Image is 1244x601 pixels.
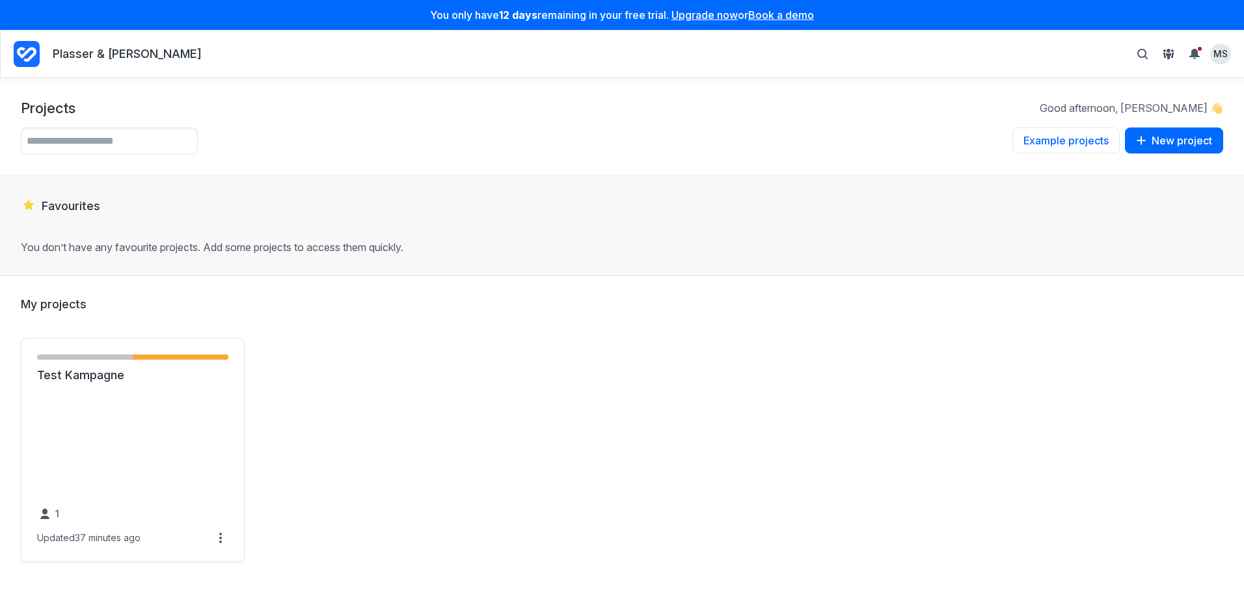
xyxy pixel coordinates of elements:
[671,8,738,21] a: Upgrade now
[1012,127,1120,155] a: Example projects
[748,8,814,21] a: Book a demo
[1158,44,1179,64] button: View People & Groups
[37,506,62,522] a: 1
[21,297,1223,312] h2: My projects
[1012,127,1120,154] button: Example projects
[1040,101,1223,115] p: Good afternoon, [PERSON_NAME] 👋
[1184,44,1210,64] summary: View Notifications
[37,532,141,544] div: Updated 37 minutes ago
[1132,44,1153,64] button: Toggle search bar
[8,8,1236,22] p: You only have remaining in your free trial. or
[1213,47,1228,60] span: MS
[21,197,1223,214] h2: Favourites
[1210,44,1231,64] summary: View profile menu
[37,367,228,383] a: Test Kampagne
[53,46,202,62] p: Plasser & [PERSON_NAME]
[14,38,40,70] a: Project Dashboard
[1125,127,1223,155] a: New project
[1125,127,1223,154] button: New project
[499,8,537,21] strong: 12 days
[21,99,75,117] h1: Projects
[21,240,1223,254] p: You don’t have any favourite projects. Add some projects to access them quickly.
